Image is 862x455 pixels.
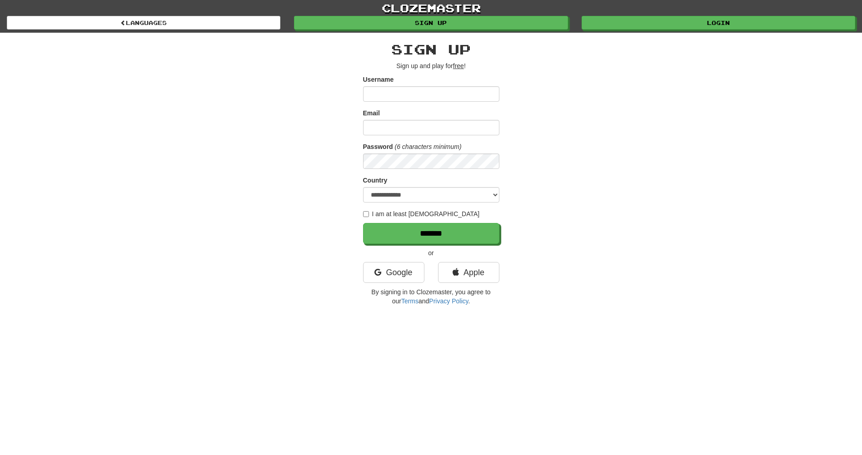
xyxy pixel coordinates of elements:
[401,297,419,305] a: Terms
[582,16,855,30] a: Login
[363,176,388,185] label: Country
[453,62,464,69] u: free
[363,142,393,151] label: Password
[395,143,462,150] em: (6 characters minimum)
[363,211,369,217] input: I am at least [DEMOGRAPHIC_DATA]
[429,297,468,305] a: Privacy Policy
[363,75,394,84] label: Username
[294,16,568,30] a: Sign up
[7,16,280,30] a: Languages
[363,287,499,306] p: By signing in to Clozemaster, you agree to our and .
[363,42,499,57] h2: Sign up
[363,262,424,283] a: Google
[363,109,380,118] label: Email
[363,209,480,218] label: I am at least [DEMOGRAPHIC_DATA]
[438,262,499,283] a: Apple
[363,248,499,257] p: or
[363,61,499,70] p: Sign up and play for !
